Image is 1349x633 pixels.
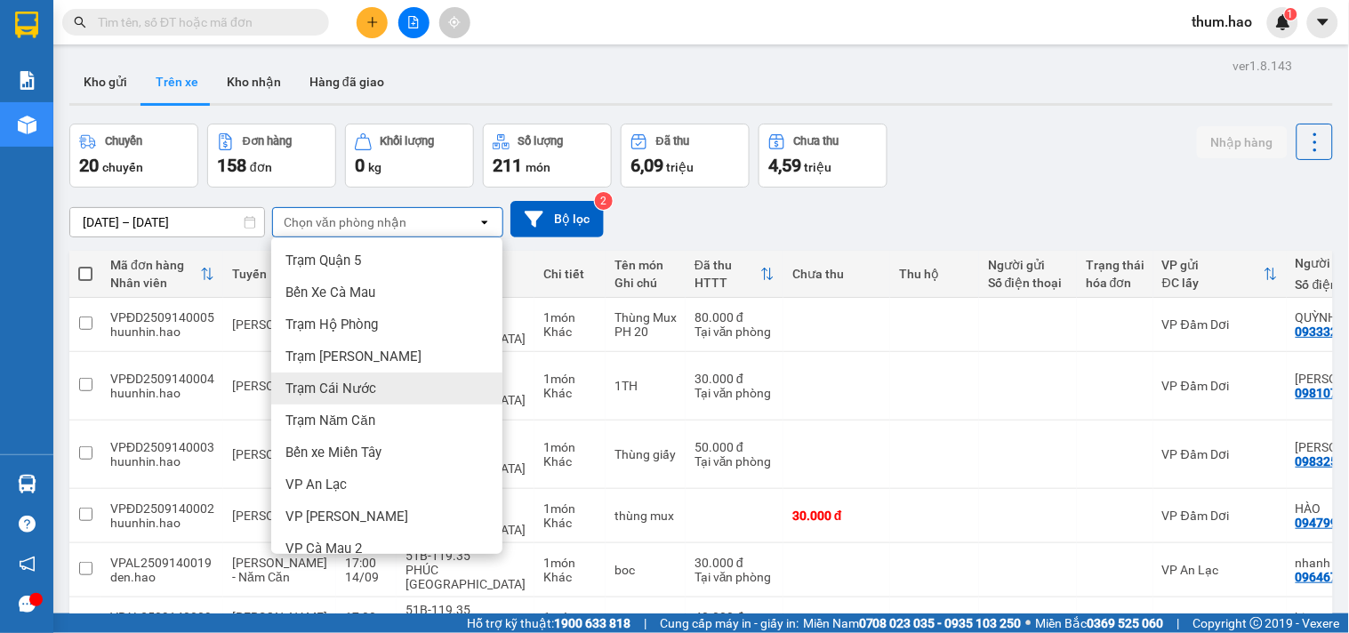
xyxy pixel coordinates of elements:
[695,556,775,570] div: 30.000 đ
[295,60,398,103] button: Hàng đã giao
[110,501,214,516] div: VPĐD2509140002
[217,155,246,176] span: 158
[595,192,613,210] sup: 2
[695,372,775,386] div: 30.000 đ
[406,549,526,563] div: 51B-119.35
[686,251,783,298] th: Toggle SortBy
[345,124,474,188] button: Khối lượng0kg
[232,509,327,523] span: [PERSON_NAME]
[15,12,38,38] img: logo-vxr
[543,386,597,400] div: Khác
[478,215,492,229] svg: open
[899,267,970,281] div: Thu hộ
[1162,276,1264,290] div: ĐC lấy
[243,135,292,148] div: Đơn hàng
[614,447,677,461] div: Thùng giấy
[695,310,775,325] div: 80.000 đ
[660,613,799,633] span: Cung cấp máy in - giấy in:
[285,476,347,493] span: VP An Lạc
[621,124,750,188] button: Đã thu6,09 triệu
[381,135,435,148] div: Khối lượng
[232,317,327,332] span: [PERSON_NAME]
[110,325,214,339] div: huunhin.hao
[543,440,597,454] div: 1 món
[1086,276,1144,290] div: hóa đơn
[1162,258,1264,272] div: VP gửi
[554,616,630,630] strong: 1900 633 818
[493,155,522,176] span: 211
[543,372,597,386] div: 1 món
[1086,258,1144,272] div: Trạng thái
[543,610,597,624] div: 1 món
[398,7,430,38] button: file-add
[285,284,375,301] span: Bến Xe Cà Mau
[19,596,36,613] span: message
[19,556,36,573] span: notification
[232,447,327,461] span: [PERSON_NAME]
[1026,620,1032,627] span: ⚪️
[656,135,689,148] div: Đã thu
[285,540,362,557] span: VP Cà Mau 2
[285,444,381,461] span: Bến xe Miền Tây
[543,310,597,325] div: 1 món
[759,124,887,188] button: Chưa thu4,59 triệu
[1178,11,1267,33] span: thum.hao
[543,516,597,530] div: Khác
[345,570,388,584] div: 14/09
[614,325,677,339] div: PH 20
[285,380,376,397] span: Trạm Cái Nước
[1162,379,1278,393] div: VP Đầm Dơi
[285,508,408,525] span: VP [PERSON_NAME]
[543,501,597,516] div: 1 món
[439,7,470,38] button: aim
[614,509,677,523] div: thùng mux
[518,135,564,148] div: Số lượng
[79,155,99,176] span: 20
[98,12,308,32] input: Tìm tên, số ĐT hoặc mã đơn
[232,379,327,393] span: [PERSON_NAME]
[510,201,604,237] button: Bộ lọc
[614,379,677,393] div: 1TH
[1162,563,1278,577] div: VP An Lạc
[483,124,612,188] button: Số lượng211món
[543,570,597,584] div: Khác
[213,60,295,103] button: Kho nhận
[1162,317,1278,332] div: VP Đầm Dơi
[250,160,272,174] span: đơn
[271,237,502,554] ul: Menu
[110,276,200,290] div: Nhân viên
[988,258,1068,272] div: Người gửi
[1197,126,1288,158] button: Nhập hàng
[101,251,223,298] th: Toggle SortBy
[1288,8,1294,20] span: 1
[110,372,214,386] div: VPĐD2509140004
[695,258,760,272] div: Đã thu
[207,124,336,188] button: Đơn hàng158đơn
[366,16,379,28] span: plus
[70,208,264,236] input: Select a date range.
[345,556,388,570] div: 17:00
[355,155,365,176] span: 0
[543,325,597,339] div: Khác
[110,386,214,400] div: huunhin.hao
[1153,251,1287,298] th: Toggle SortBy
[406,563,526,591] div: PHÚC [GEOGRAPHIC_DATA]
[614,258,677,272] div: Tên món
[792,267,881,281] div: Chưa thu
[110,258,200,272] div: Mã đơn hàng
[859,616,1022,630] strong: 0708 023 035 - 0935 103 250
[69,60,141,103] button: Kho gửi
[1162,509,1278,523] div: VP Đầm Dơi
[110,440,214,454] div: VPĐD2509140003
[988,276,1068,290] div: Số điện thoại
[110,556,214,570] div: VPAL2509140019
[1036,613,1164,633] span: Miền Bắc
[794,135,839,148] div: Chưa thu
[803,613,1022,633] span: Miền Nam
[110,310,214,325] div: VPĐD2509140005
[630,155,663,176] span: 6,09
[695,570,775,584] div: Tại văn phòng
[284,213,406,231] div: Chọn văn phòng nhận
[695,440,775,454] div: 50.000 đ
[285,252,361,269] span: Trạm Quận 5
